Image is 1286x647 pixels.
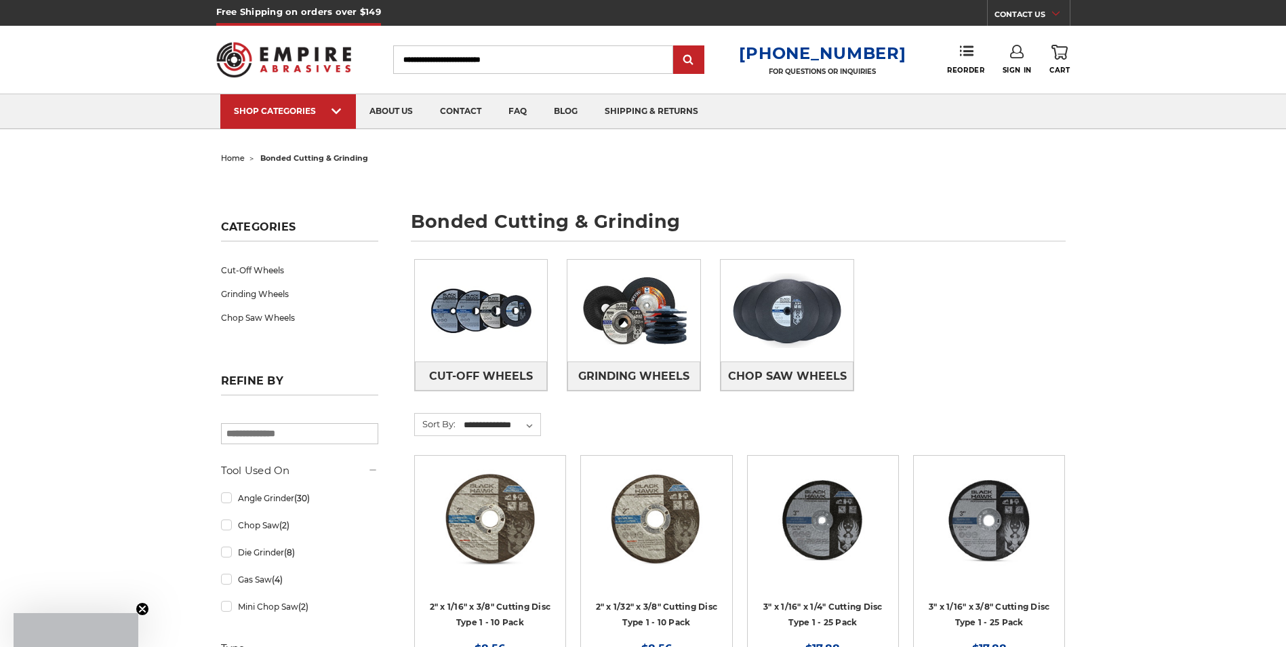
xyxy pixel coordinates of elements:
a: Angle Grinder [221,486,378,510]
img: Cut-Off Wheels [415,264,548,357]
a: Grinding Wheels [221,282,378,306]
span: Reorder [947,66,984,75]
a: Cut-Off Wheels [221,258,378,282]
span: Sign In [1003,66,1032,75]
a: Die Grinder [221,541,378,564]
h1: bonded cutting & grinding [411,212,1066,241]
span: (30) [294,493,310,503]
img: 2" x 1/16" x 3/8" Cut Off Wheel [436,465,544,574]
a: 2" x 1/16" x 3/8" Cutting Disc Type 1 - 10 Pack [430,602,551,627]
h5: Tool Used On [221,463,378,479]
img: Empire Abrasives [216,33,352,86]
a: shipping & returns [591,94,712,129]
a: about us [356,94,426,129]
a: Cart [1049,45,1070,75]
h5: Categories [221,220,378,241]
a: 3" x 1/16" x 3/8" Cutting Disc [923,465,1055,597]
a: Chop Saw [221,513,378,537]
span: (2) [279,520,289,530]
a: Mini Chop Saw [221,595,378,619]
img: Chop Saw Wheels [721,264,853,357]
a: Grinding Wheels [567,361,700,391]
a: faq [495,94,540,129]
button: Close teaser [136,602,149,616]
span: (8) [284,547,295,557]
a: 3” x .0625” x 1/4” Die Grinder Cut-Off Wheels by Black Hawk Abrasives [757,465,889,597]
a: 2" x 1/32" x 3/8" Cutting Disc Type 1 - 10 Pack [596,602,718,627]
span: bonded cutting & grinding [260,153,368,163]
a: 3" x 1/16" x 3/8" Cutting Disc Type 1 - 25 Pack [929,602,1050,627]
span: Chop Saw Wheels [728,365,847,388]
a: 2" x 1/16" x 3/8" Cut Off Wheel [424,465,556,597]
span: Cart [1049,66,1070,75]
span: (2) [298,602,308,612]
label: Sort By: [415,414,456,434]
div: SHOP CATEGORIES [234,106,342,116]
a: Chop Saw Wheels [221,306,378,330]
span: Cut-Off Wheels [429,365,533,388]
a: CONTACT US [994,7,1070,26]
div: Close teaser [14,613,138,647]
a: blog [540,94,591,129]
a: 3" x 1/16" x 1/4" Cutting Disc Type 1 - 25 Pack [763,602,883,627]
img: 3" x 1/16" x 3/8" Cutting Disc [935,465,1043,574]
a: Reorder [947,45,984,74]
a: Gas Saw [221,568,378,591]
a: Chop Saw Wheels [721,361,853,391]
span: Grinding Wheels [578,365,689,388]
img: 3” x .0625” x 1/4” Die Grinder Cut-Off Wheels by Black Hawk Abrasives [769,465,877,574]
a: [PHONE_NUMBER] [739,43,906,63]
h5: Refine by [221,374,378,395]
a: contact [426,94,495,129]
select: Sort By: [462,415,540,435]
img: 2" x 1/32" x 3/8" Cut Off Wheel [602,465,710,574]
a: home [221,153,245,163]
a: 2" x 1/32" x 3/8" Cut Off Wheel [590,465,722,597]
img: Grinding Wheels [567,264,700,357]
p: FOR QUESTIONS OR INQUIRIES [739,67,906,76]
a: Cut-Off Wheels [415,361,548,391]
input: Submit [675,47,702,74]
span: (4) [272,574,283,585]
